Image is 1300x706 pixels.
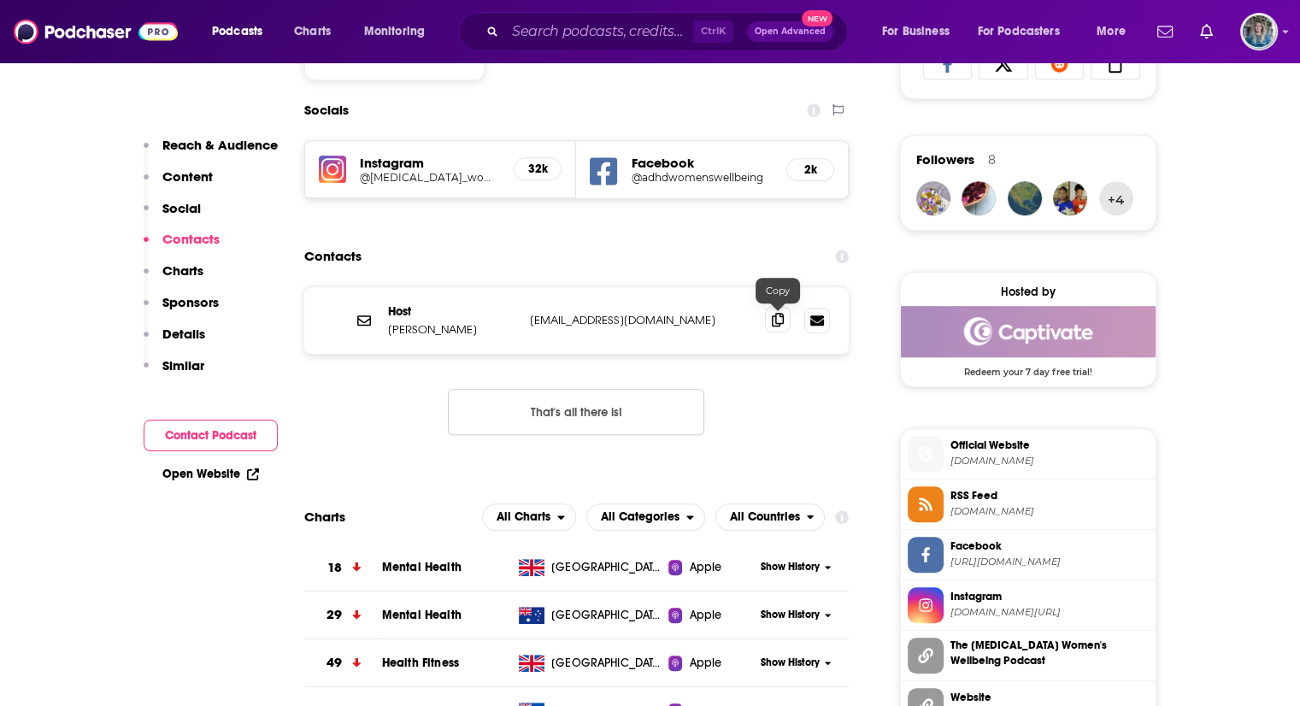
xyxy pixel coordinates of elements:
button: Similar [144,357,204,389]
span: Podcasts [212,20,262,44]
button: Social [144,200,201,232]
span: Charts [294,20,331,44]
h5: Facebook [631,155,773,171]
button: open menu [482,503,576,531]
a: Charts [283,18,341,45]
a: @adhdwomenswellbeing [631,171,773,184]
h2: Charts [304,509,345,525]
span: Show History [761,560,820,574]
span: All Countries [730,511,800,523]
span: Show History [761,608,820,622]
span: Logged in as EllaDavidson [1240,13,1278,50]
span: Followers [916,151,974,168]
span: New [802,10,832,26]
span: The [MEDICAL_DATA] Women's Wellbeing Podcast [950,638,1149,668]
img: iconImage [319,156,346,183]
p: Similar [162,357,204,374]
h5: 2k [801,162,820,177]
a: Instagram[DOMAIN_NAME][URL] [908,587,1149,623]
p: Content [162,168,213,185]
h5: 32k [528,162,547,176]
img: rseymourster [916,181,950,215]
a: 29 [304,591,382,638]
a: RSS Feed[DOMAIN_NAME] [908,486,1149,522]
button: open menu [352,18,447,45]
button: Nothing here. [448,389,704,435]
span: Show History [761,656,820,670]
h3: 18 [327,558,342,578]
a: Health Fitness [382,656,459,670]
a: Official Website[DOMAIN_NAME] [908,436,1149,472]
span: Open Advanced [755,27,826,36]
h2: Platforms [482,503,576,531]
a: [GEOGRAPHIC_DATA] [512,607,668,624]
h2: Contacts [304,240,362,273]
h5: Instagram [360,155,501,171]
span: Australia [551,607,662,624]
button: Show History [755,560,837,574]
button: Contacts [144,231,220,262]
a: 18 [304,544,382,591]
span: feeds.captivate.fm [950,505,1149,518]
img: User Profile [1240,13,1278,50]
a: Show notifications dropdown [1193,17,1220,46]
h5: @[MEDICAL_DATA]_womenswellbeing_pod [360,171,501,184]
h2: Countries [715,503,826,531]
button: open menu [870,18,971,45]
img: Captivate Deal: Redeem your 7 day free trial! [901,306,1156,357]
span: instagram.com/adhd_womenswellbeing_pod [950,606,1149,619]
img: Podchaser - Follow, Share and Rate Podcasts [14,15,178,48]
span: All Charts [497,511,550,523]
span: Redeem your 7 day free trial! [901,357,1156,378]
a: [GEOGRAPHIC_DATA] [512,655,668,672]
img: conversationswithkarenandcat [1053,181,1087,215]
span: United Kingdom [551,655,662,672]
span: For Business [882,20,950,44]
span: adhdwomenswellbeing.co.uk [950,455,1149,468]
span: coachingbykate.me.uk [950,670,1149,672]
span: Apple [689,559,721,576]
h3: 49 [326,653,342,673]
a: Mental Health [382,608,462,622]
a: Share on X/Twitter [979,47,1028,79]
p: Sponsors [162,294,219,310]
button: open menu [586,503,705,531]
img: pjl890 [1008,181,1042,215]
button: Sponsors [144,294,219,326]
a: Apple [668,607,755,624]
span: RSS Feed [950,488,1149,503]
button: +4 [1099,181,1133,215]
div: Copy [756,278,800,303]
p: [PERSON_NAME] [388,322,516,337]
a: Captivate Deal: Redeem your 7 day free trial! [901,306,1156,376]
a: Share on Facebook [923,47,973,79]
a: Apple [668,655,755,672]
span: Mental Health [382,560,462,574]
div: Hosted by [901,285,1156,299]
a: Copy Link [1091,47,1140,79]
img: paras [962,181,996,215]
a: Share on Reddit [1035,47,1085,79]
p: Social [162,200,201,216]
span: Apple [689,655,721,672]
button: Show History [755,608,837,622]
button: Show profile menu [1240,13,1278,50]
button: open menu [1085,18,1147,45]
a: 49 [304,639,382,686]
div: Search podcasts, credits, & more... [474,12,864,51]
button: Open AdvancedNew [747,21,833,42]
a: Open Website [162,467,259,481]
p: Charts [162,262,203,279]
span: Instagram [950,589,1149,604]
button: Charts [144,262,203,294]
p: Contacts [162,231,220,247]
div: 8 [988,152,996,168]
